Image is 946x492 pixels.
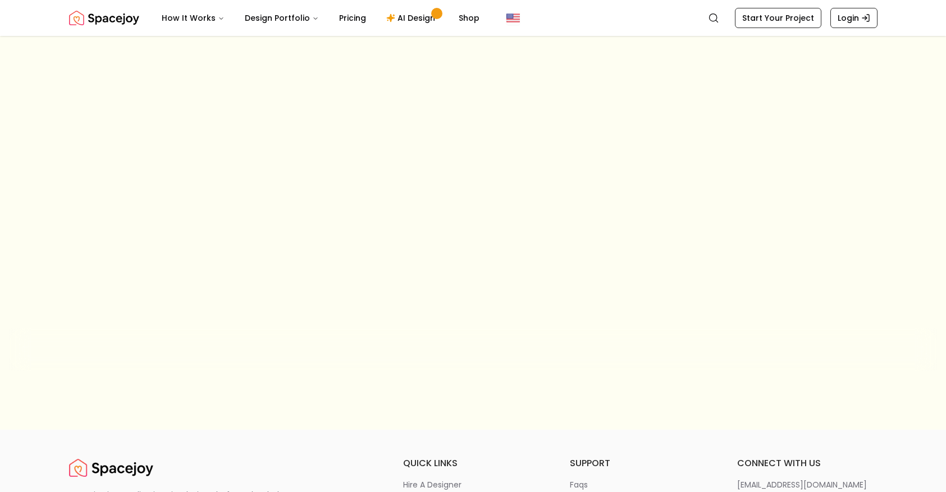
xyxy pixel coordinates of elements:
[153,7,488,29] nav: Main
[69,457,153,479] a: Spacejoy
[403,457,543,470] h6: quick links
[69,457,153,479] img: Spacejoy Logo
[69,7,139,29] a: Spacejoy
[330,7,375,29] a: Pricing
[69,7,139,29] img: Spacejoy Logo
[377,7,447,29] a: AI Design
[570,479,588,490] p: faqs
[450,7,488,29] a: Shop
[737,457,878,470] h6: connect with us
[403,479,461,490] p: hire a designer
[506,11,520,25] img: United States
[830,8,878,28] a: Login
[570,479,710,490] a: faqs
[737,479,867,490] p: [EMAIL_ADDRESS][DOMAIN_NAME]
[236,7,328,29] button: Design Portfolio
[570,457,710,470] h6: support
[153,7,234,29] button: How It Works
[735,8,821,28] a: Start Your Project
[737,479,878,490] a: [EMAIL_ADDRESS][DOMAIN_NAME]
[403,479,543,490] a: hire a designer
